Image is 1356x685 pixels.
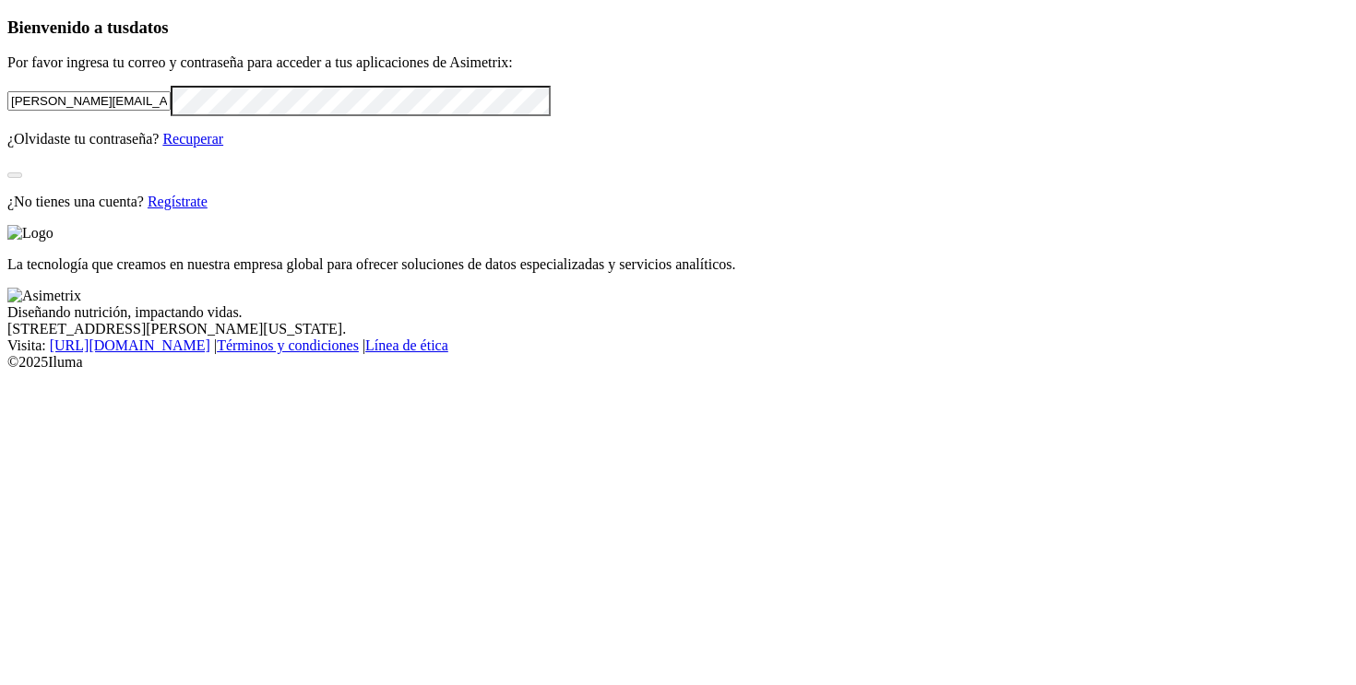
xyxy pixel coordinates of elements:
a: [URL][DOMAIN_NAME] [50,337,210,353]
div: [STREET_ADDRESS][PERSON_NAME][US_STATE]. [7,321,1349,337]
span: datos [129,18,169,37]
img: Asimetrix [7,288,81,304]
p: Por favor ingresa tu correo y contraseña para acceder a tus aplicaciones de Asimetrix: [7,54,1349,71]
p: ¿Olvidaste tu contraseña? [7,131,1349,148]
input: Tu correo [7,91,171,111]
img: Logo [7,225,54,242]
div: Visita : | | [7,337,1349,354]
h3: Bienvenido a tus [7,18,1349,38]
p: ¿No tienes una cuenta? [7,194,1349,210]
div: Diseñando nutrición, impactando vidas. [7,304,1349,321]
a: Términos y condiciones [217,337,359,353]
div: © 2025 Iluma [7,354,1349,371]
a: Línea de ética [365,337,448,353]
a: Recuperar [162,131,223,147]
a: Regístrate [148,194,208,209]
p: La tecnología que creamos en nuestra empresa global para ofrecer soluciones de datos especializad... [7,256,1349,273]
